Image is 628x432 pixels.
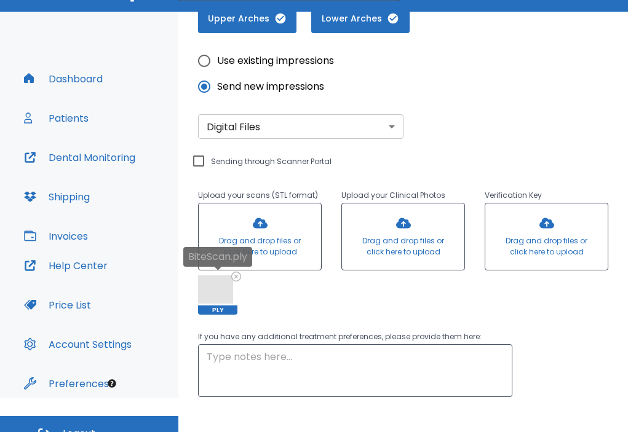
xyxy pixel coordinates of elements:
button: Price List [17,290,98,320]
p: If you have any additional treatment preferences, please provide them here: [198,329,608,344]
p: Upload your Clinical Photos [341,188,465,203]
button: Patients [17,103,96,133]
p: BiteScan.ply [188,249,247,264]
span: Send new impressions [217,79,324,94]
button: Shipping [17,182,97,211]
button: Help Center [17,251,115,280]
p: Verification Key [485,188,608,203]
span: Use existing impressions [217,53,334,68]
span: PLY [198,305,237,315]
div: Without label [198,114,403,139]
button: Dental Monitoring [17,143,143,172]
button: Upper Arches [198,4,296,33]
button: Preferences [17,369,116,398]
div: Tooltip anchor [106,378,117,389]
span: Upper Arches [210,12,284,25]
button: Invoices [17,221,95,251]
button: Account Settings [17,329,139,359]
button: Dashboard [17,64,110,93]
span: Lower Arches [324,12,397,25]
button: Lower Arches [311,4,410,33]
p: Upload your scans (STL format) [198,188,322,203]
